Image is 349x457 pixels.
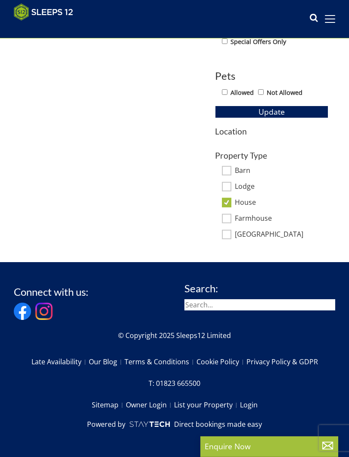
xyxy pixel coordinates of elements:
[184,299,335,310] input: Search...
[174,398,240,412] a: List your Property
[92,398,126,412] a: Sitemap
[184,283,335,294] h3: Search:
[235,198,328,208] label: House
[259,106,285,117] span: Update
[215,70,328,81] h3: Pets
[87,419,262,429] a: Powered byDirect bookings made easy
[129,419,170,429] img: scrumpy.png
[149,376,200,391] a: T: 01823 665500
[196,354,246,369] a: Cookie Policy
[240,398,258,412] a: Login
[9,26,100,33] iframe: Customer reviews powered by Trustpilot
[235,182,328,192] label: Lodge
[235,166,328,176] label: Barn
[231,37,286,47] label: Special Offers Only
[14,303,31,320] img: Facebook
[231,88,254,97] label: Allowed
[235,230,328,240] label: [GEOGRAPHIC_DATA]
[14,3,73,21] img: Sleeps 12
[215,127,328,136] h3: Location
[205,441,334,452] p: Enquire Now
[125,354,196,369] a: Terms & Conditions
[14,330,335,341] p: © Copyright 2025 Sleeps12 Limited
[89,354,125,369] a: Our Blog
[235,214,328,224] label: Farmhouse
[215,106,328,118] button: Update
[215,151,328,160] h3: Property Type
[267,88,302,97] label: Not Allowed
[246,354,318,369] a: Privacy Policy & GDPR
[126,398,174,412] a: Owner Login
[31,354,89,369] a: Late Availability
[14,286,88,297] h3: Connect with us:
[35,303,53,320] img: Instagram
